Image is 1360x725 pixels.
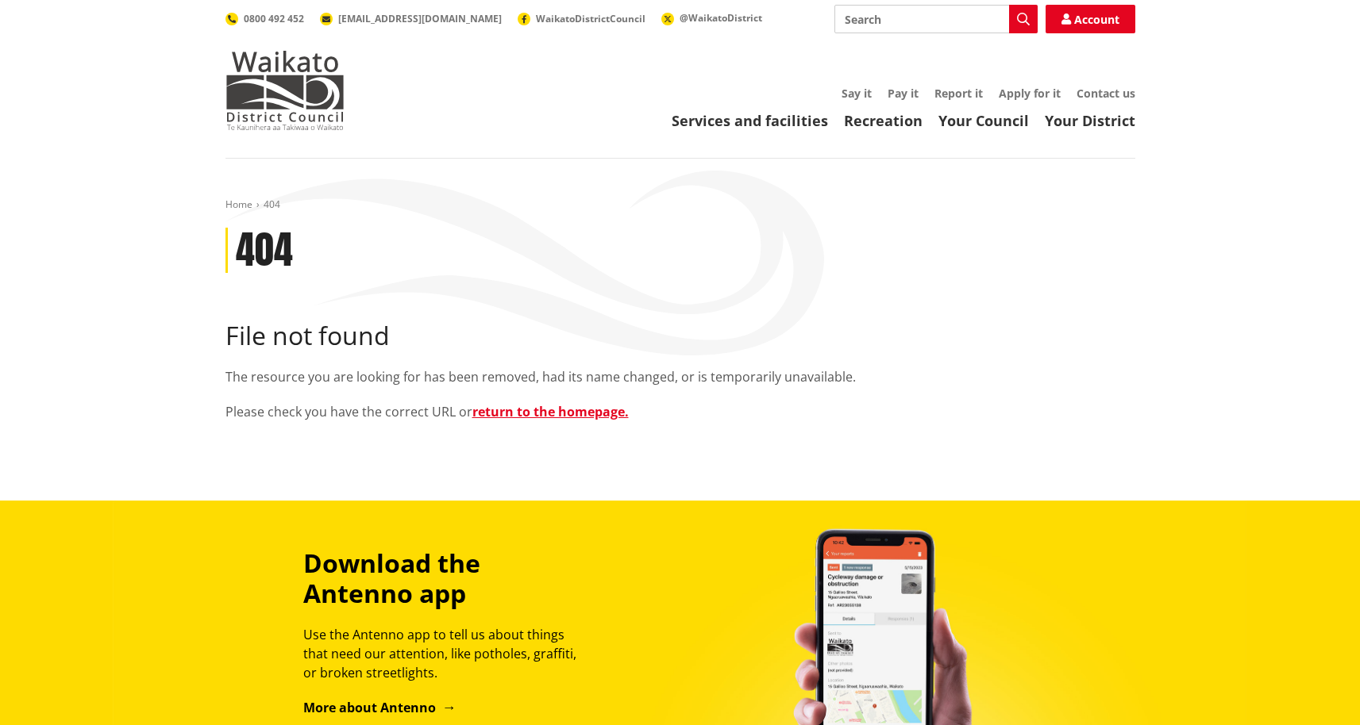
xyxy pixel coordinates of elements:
[225,367,1135,386] p: The resource you are looking for has been removed, had its name changed, or is temporarily unavai...
[303,625,591,682] p: Use the Antenno app to tell us about things that need our attention, like potholes, graffiti, or ...
[938,111,1029,130] a: Your Council
[338,12,502,25] span: [EMAIL_ADDRESS][DOMAIN_NAME]
[320,12,502,25] a: [EMAIL_ADDRESS][DOMAIN_NAME]
[303,699,457,716] a: More about Antenno
[834,5,1038,33] input: Search input
[518,12,645,25] a: WaikatoDistrictCouncil
[225,320,1135,351] h2: File not found
[888,86,919,101] a: Pay it
[672,111,828,130] a: Services and facilities
[225,198,252,211] a: Home
[661,11,762,25] a: @WaikatoDistrict
[225,402,1135,421] p: Please check you have the correct URL or
[1077,86,1135,101] a: Contact us
[842,86,872,101] a: Say it
[225,12,304,25] a: 0800 492 452
[264,198,280,211] span: 404
[225,51,345,130] img: Waikato District Council - Te Kaunihera aa Takiwaa o Waikato
[1046,5,1135,33] a: Account
[303,548,591,609] h3: Download the Antenno app
[844,111,923,130] a: Recreation
[999,86,1061,101] a: Apply for it
[244,12,304,25] span: 0800 492 452
[1045,111,1135,130] a: Your District
[536,12,645,25] span: WaikatoDistrictCouncil
[236,228,293,274] h1: 404
[680,11,762,25] span: @WaikatoDistrict
[472,403,629,420] a: return to the homepage.
[934,86,983,101] a: Report it
[225,198,1135,212] nav: breadcrumb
